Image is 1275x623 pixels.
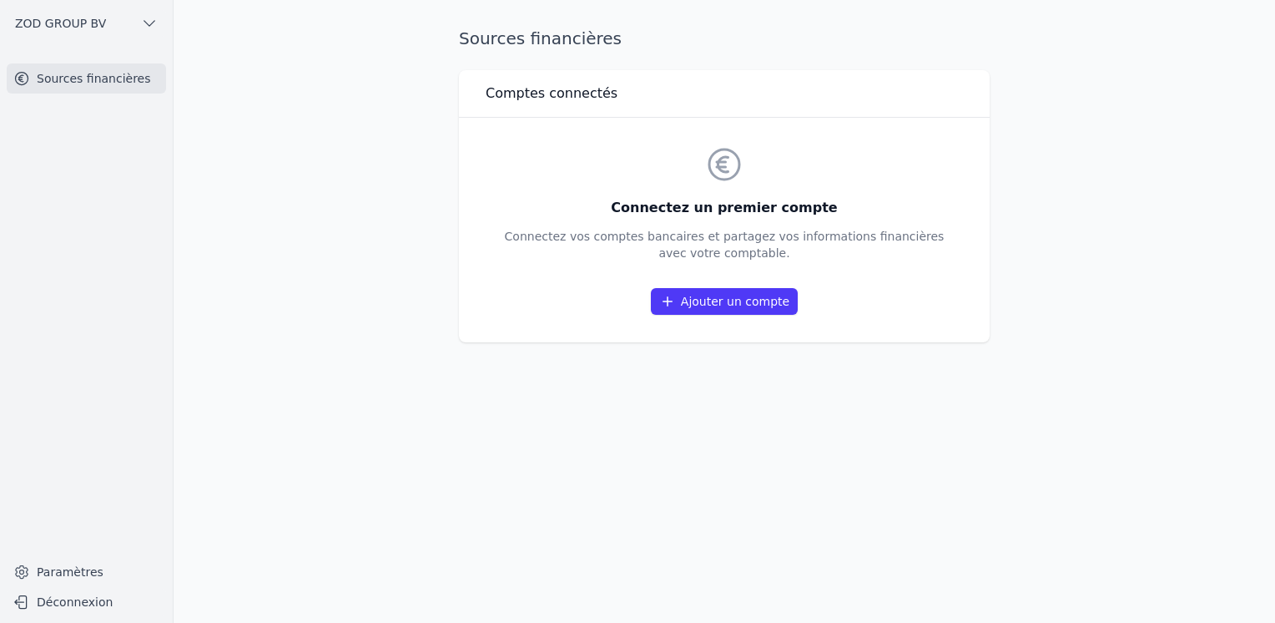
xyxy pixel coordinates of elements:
[7,559,166,585] a: Paramètres
[7,10,166,37] button: ZOD GROUP BV
[505,228,945,261] p: Connectez vos comptes bancaires et partagez vos informations financières avec votre comptable.
[7,589,166,615] button: Déconnexion
[486,84,617,104] h3: Comptes connectés
[651,288,798,315] a: Ajouter un compte
[15,15,106,32] span: ZOD GROUP BV
[459,27,622,50] h1: Sources financières
[7,63,166,94] a: Sources financières
[505,198,945,218] h3: Connectez un premier compte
